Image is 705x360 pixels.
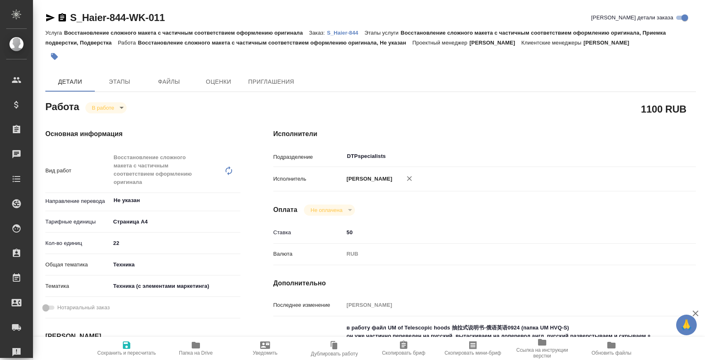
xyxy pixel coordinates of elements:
[92,337,161,360] button: Сохранить и пересчитать
[45,332,240,341] h4: [PERSON_NAME]
[444,350,501,356] span: Скопировать мини-бриф
[273,278,696,288] h4: Дополнительно
[344,299,661,311] input: Пустое поле
[110,279,240,293] div: Техника (с элементами маркетинга)
[577,337,646,360] button: Обновить файлы
[344,226,661,238] input: ✎ Введи что-нибудь
[179,350,213,356] span: Папка на Drive
[273,153,344,161] p: Подразделение
[110,215,240,229] div: Страница А4
[273,228,344,237] p: Ставка
[45,282,110,290] p: Тематика
[308,207,345,214] button: Не оплачена
[304,205,355,216] div: В работе
[45,47,63,66] button: Добавить тэг
[676,315,697,335] button: 🙏
[508,337,577,360] button: Ссылка на инструкции верстки
[230,337,300,360] button: Уведомить
[97,350,156,356] span: Сохранить и пересчитать
[70,12,165,23] a: S_Haier-844-WK-011
[344,247,661,261] div: RUB
[273,301,344,309] p: Последнее изменение
[110,237,240,249] input: ✎ Введи что-нибудь
[57,13,67,23] button: Скопировать ссылку
[64,30,309,36] p: Восстановление сложного макета с частичным соответствием оформлению оригинала
[45,261,110,269] p: Общая тематика
[273,205,298,215] h4: Оплата
[273,175,344,183] p: Исполнитель
[583,40,635,46] p: [PERSON_NAME]
[45,239,110,247] p: Кол-во единиц
[89,104,117,111] button: В работе
[50,77,90,87] span: Детали
[522,40,584,46] p: Клиентские менеджеры
[309,30,327,36] p: Заказ:
[149,77,189,87] span: Файлы
[253,350,277,356] span: Уведомить
[512,347,572,359] span: Ссылка на инструкции верстки
[45,197,110,205] p: Направление перевода
[273,250,344,258] p: Валюта
[273,129,696,139] h4: Исполнители
[327,30,364,36] p: S_Haier-844
[45,13,55,23] button: Скопировать ссылку для ЯМессенджера
[248,77,294,87] span: Приглашения
[45,167,110,175] p: Вид работ
[656,155,658,157] button: Open
[45,99,79,113] h2: Работа
[400,169,418,188] button: Удалить исполнителя
[470,40,522,46] p: [PERSON_NAME]
[300,337,369,360] button: Дублировать работу
[161,337,230,360] button: Папка на Drive
[679,316,693,334] span: 🙏
[110,258,240,272] div: Техника
[45,129,240,139] h4: Основная информация
[591,14,673,22] span: [PERSON_NAME] детали заказа
[45,218,110,226] p: Тарифные единицы
[100,77,139,87] span: Этапы
[138,40,413,46] p: Восстановление сложного макета с частичным соответствием оформлению оригинала, Не указан
[344,175,392,183] p: [PERSON_NAME]
[236,200,237,201] button: Open
[364,30,401,36] p: Этапы услуги
[327,29,364,36] a: S_Haier-844
[45,30,64,36] p: Услуга
[438,337,508,360] button: Скопировать мини-бриф
[199,77,238,87] span: Оценки
[311,351,358,357] span: Дублировать работу
[57,304,110,312] span: Нотариальный заказ
[592,350,632,356] span: Обновить файлы
[382,350,425,356] span: Скопировать бриф
[85,102,127,113] div: В работе
[118,40,138,46] p: Работа
[369,337,438,360] button: Скопировать бриф
[641,102,686,116] h2: 1100 RUB
[412,40,469,46] p: Проектный менеджер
